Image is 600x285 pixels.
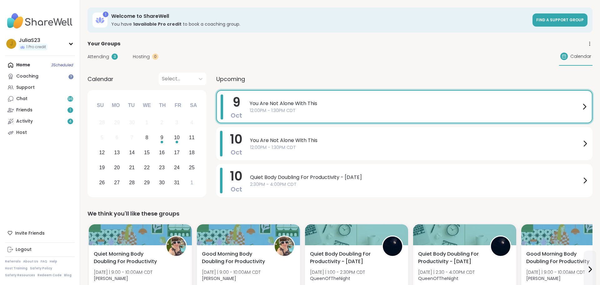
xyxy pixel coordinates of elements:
[16,84,35,91] div: Support
[140,161,154,174] div: Choose Wednesday, October 22nd, 2025
[95,131,109,145] div: Not available Sunday, October 5th, 2025
[190,118,193,127] div: 4
[189,163,195,172] div: 25
[189,148,195,157] div: 18
[94,269,152,275] span: [DATE] | 9:00 - 10:00AM CDT
[16,73,38,79] div: Coaching
[26,44,46,50] span: 1 Pro credit
[19,37,47,44] div: JuliaS23
[114,148,120,157] div: 13
[111,13,529,20] h3: Welcome to ShareWell
[232,94,240,111] span: 9
[101,133,103,142] div: 5
[140,99,154,112] div: We
[124,99,138,112] div: Tu
[155,146,169,160] div: Choose Thursday, October 16th, 2025
[99,148,105,157] div: 12
[114,178,120,187] div: 27
[202,275,236,282] b: [PERSON_NAME]
[110,146,124,160] div: Choose Monday, October 13th, 2025
[41,259,47,264] a: FAQ
[144,148,150,157] div: 15
[114,163,120,172] div: 20
[167,237,186,256] img: Adrienne_QueenOfTheDawn
[185,161,198,174] div: Choose Saturday, October 25th, 2025
[5,82,75,93] a: Support
[170,161,183,174] div: Choose Friday, October 24th, 2025
[250,100,581,107] span: You Are Not Alone With This
[144,178,150,187] div: 29
[133,21,182,27] b: 1 available Pro credit
[70,108,71,113] span: 1
[185,146,198,160] div: Choose Saturday, October 18th, 2025
[310,269,365,275] span: [DATE] | 1:00 - 2:30PM CDT
[174,178,180,187] div: 31
[10,40,13,48] span: J
[159,148,165,157] div: 16
[125,131,139,145] div: Not available Tuesday, October 7th, 2025
[16,107,32,113] div: Friends
[146,133,148,142] div: 8
[174,133,180,142] div: 10
[87,53,109,60] span: Attending
[110,161,124,174] div: Choose Monday, October 20th, 2025
[95,161,109,174] div: Choose Sunday, October 19th, 2025
[250,174,581,181] span: Quiet Body Doubling For Productivity - [DATE]
[231,111,242,120] span: Oct
[190,178,193,187] div: 1
[94,275,128,282] b: [PERSON_NAME]
[99,163,105,172] div: 19
[185,116,198,130] div: Not available Saturday, October 4th, 2025
[95,176,109,189] div: Choose Sunday, October 26th, 2025
[69,119,72,124] span: 4
[418,269,475,275] span: [DATE] | 2:30 - 4:00PM CDT
[155,161,169,174] div: Choose Thursday, October 23rd, 2025
[418,275,458,282] b: QueenOfTheNight
[250,181,581,188] span: 2:30PM - 4:00PM CDT
[140,176,154,189] div: Choose Wednesday, October 29th, 2025
[187,99,200,112] div: Sa
[160,133,163,142] div: 9
[231,148,242,157] span: Oct
[87,209,592,218] div: We think you'll like these groups
[129,118,135,127] div: 30
[146,118,148,127] div: 1
[129,178,135,187] div: 28
[250,137,581,144] span: You Are Not Alone With This
[94,115,199,190] div: month 2025-10
[5,104,75,116] a: Friends1
[125,116,139,130] div: Not available Tuesday, September 30th, 2025
[110,176,124,189] div: Choose Monday, October 27th, 2025
[185,131,198,145] div: Choose Saturday, October 11th, 2025
[174,148,180,157] div: 17
[418,250,483,265] span: Quiet Body Doubling For Productivity - [DATE]
[110,131,124,145] div: Not available Monday, October 6th, 2025
[170,131,183,145] div: Choose Friday, October 10th, 2025
[230,130,242,148] span: 10
[5,10,75,32] img: ShareWell Nav Logo
[185,176,198,189] div: Choose Saturday, November 1st, 2025
[140,131,154,145] div: Choose Wednesday, October 8th, 2025
[170,146,183,160] div: Choose Friday, October 17th, 2025
[5,116,75,127] a: Activity4
[99,118,105,127] div: 28
[156,99,169,112] div: Th
[125,146,139,160] div: Choose Tuesday, October 14th, 2025
[189,133,195,142] div: 11
[16,118,33,125] div: Activity
[103,12,108,17] div: 1
[144,163,150,172] div: 22
[112,53,118,60] div: 3
[174,163,180,172] div: 24
[68,74,73,79] iframe: Spotlight
[125,161,139,174] div: Choose Tuesday, October 21st, 2025
[131,133,133,142] div: 7
[170,176,183,189] div: Choose Friday, October 31st, 2025
[68,96,73,102] span: 96
[140,146,154,160] div: Choose Wednesday, October 15th, 2025
[155,176,169,189] div: Choose Thursday, October 30th, 2025
[50,259,57,264] a: Help
[5,93,75,104] a: Chat96
[383,237,402,256] img: QueenOfTheNight
[16,130,27,136] div: Host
